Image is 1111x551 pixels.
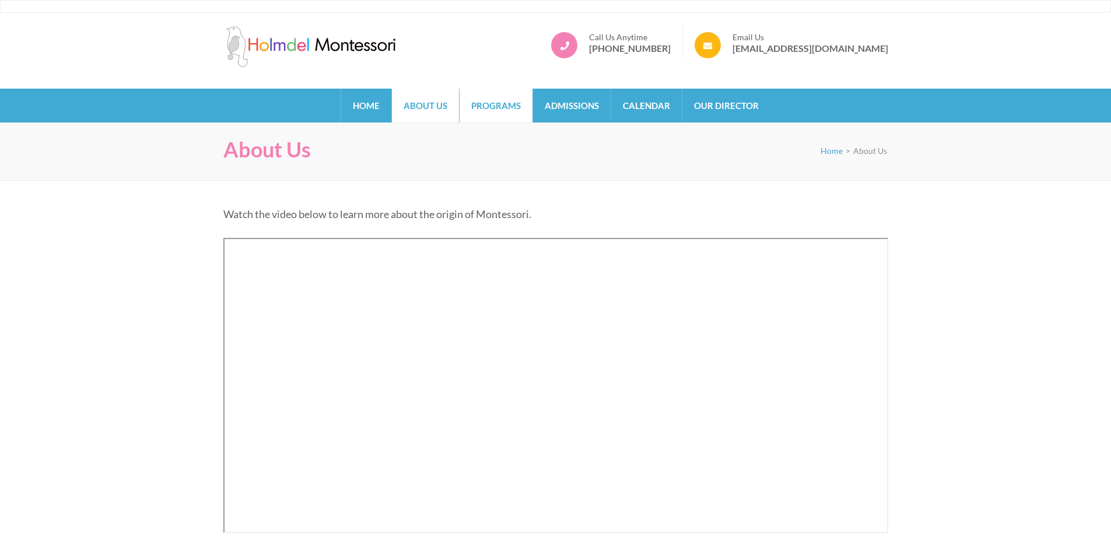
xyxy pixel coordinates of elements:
a: Admissions [533,89,611,122]
span: > [846,146,850,156]
span: Call Us Anytime [589,32,671,43]
a: Home [341,89,391,122]
a: Home [821,146,843,156]
a: Programs [460,89,532,122]
a: Calendar [611,89,682,122]
a: [EMAIL_ADDRESS][DOMAIN_NAME] [733,43,888,54]
span: Email Us [733,32,888,43]
a: Our Director [682,89,770,122]
a: [PHONE_NUMBER] [589,43,671,54]
p: Watch the video below to learn more about the origin of Montessori. [223,206,888,222]
h1: About Us [223,137,311,162]
img: Holmdel Montessori School [223,26,398,67]
a: About Us [392,89,459,122]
